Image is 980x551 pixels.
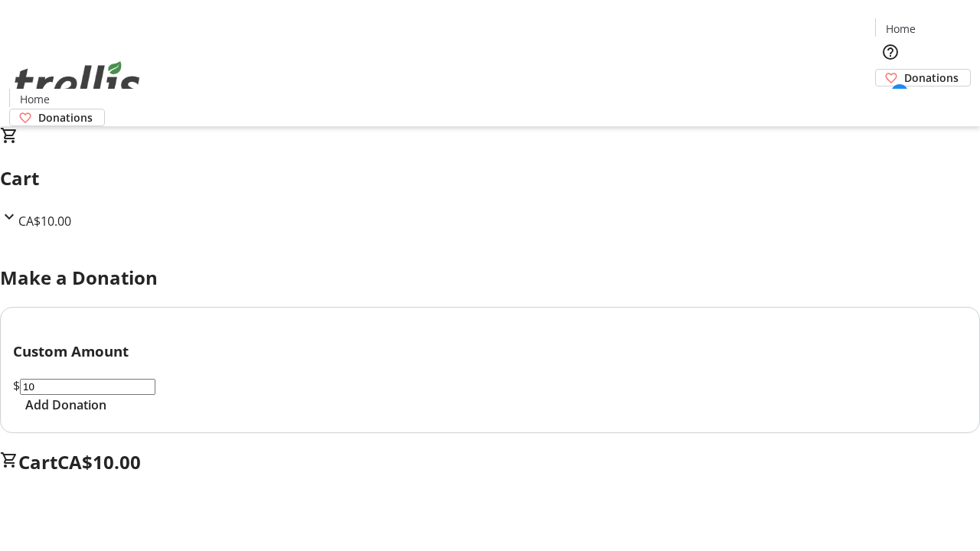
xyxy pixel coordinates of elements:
[9,44,145,121] img: Orient E2E Organization JdJVlxu9gs's Logo
[875,86,906,117] button: Cart
[876,21,925,37] a: Home
[875,37,906,67] button: Help
[13,396,119,414] button: Add Donation
[904,70,959,86] span: Donations
[13,341,967,362] h3: Custom Amount
[886,21,916,37] span: Home
[20,91,50,107] span: Home
[20,379,155,395] input: Donation Amount
[10,91,59,107] a: Home
[13,377,20,394] span: $
[57,449,141,474] span: CA$10.00
[875,69,971,86] a: Donations
[38,109,93,126] span: Donations
[25,396,106,414] span: Add Donation
[18,213,71,230] span: CA$10.00
[9,109,105,126] a: Donations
